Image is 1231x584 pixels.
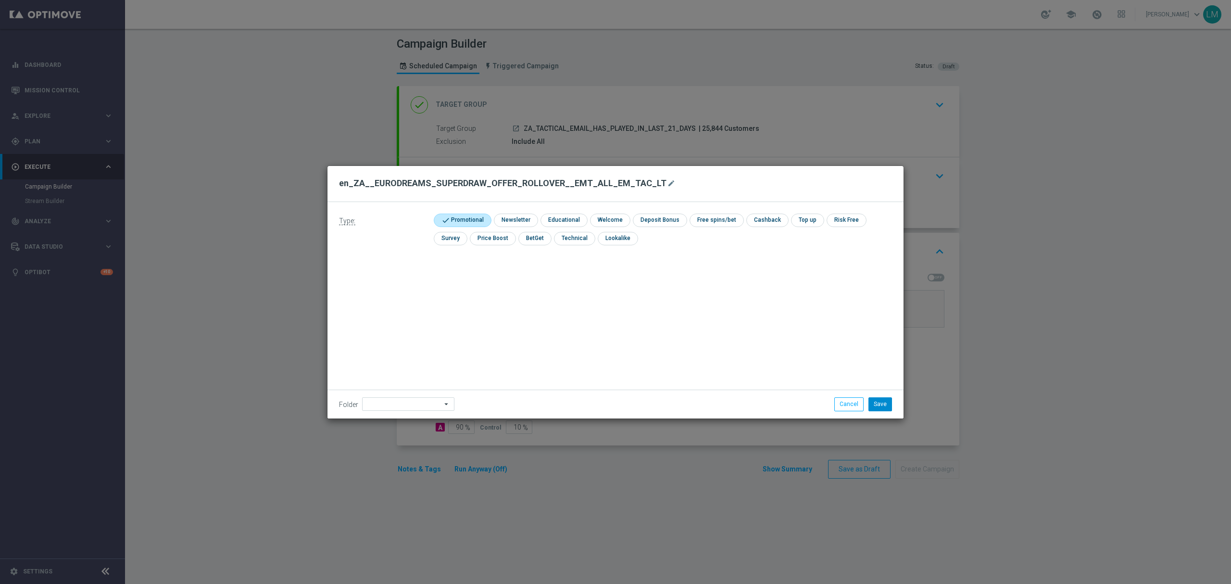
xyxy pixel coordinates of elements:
[339,401,358,409] label: Folder
[834,397,864,411] button: Cancel
[667,179,675,187] i: mode_edit
[442,398,452,410] i: arrow_drop_down
[339,217,355,225] span: Type:
[868,397,892,411] button: Save
[666,178,678,189] button: mode_edit
[339,178,666,189] h2: en_ZA__EURODREAMS_SUPERDRAW_OFFER_ROLLOVER__EMT_ALL_EM_TAC_LT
